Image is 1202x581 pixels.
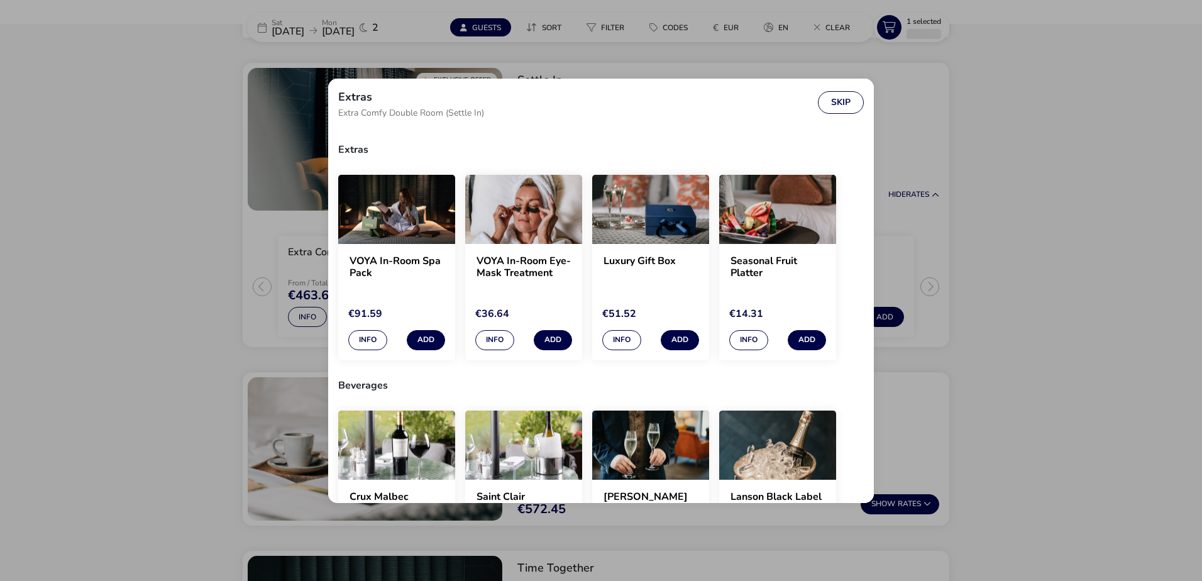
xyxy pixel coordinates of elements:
button: Add [407,330,445,350]
span: €51.52 [602,307,636,321]
h2: VOYA In-Room Eye-Mask Treatment [477,255,571,279]
h2: Extras [338,91,372,102]
h2: Crux Malbec ([GEOGRAPHIC_DATA]) [350,491,444,515]
h3: Beverages [338,370,864,401]
h2: [PERSON_NAME] d'Arco Prosecco ([GEOGRAPHIC_DATA]) [604,491,698,515]
button: Add [661,330,699,350]
h2: Seasonal Fruit Platter [731,255,825,279]
h2: Saint Clair Marlborough Sauvignon Blanc ([GEOGRAPHIC_DATA]) [477,491,571,515]
h2: VOYA In-Room Spa Pack [350,255,444,279]
h2: Lanson Black Label Brut ([GEOGRAPHIC_DATA]) [731,491,825,515]
span: €14.31 [729,307,763,321]
button: Info [348,330,387,350]
span: €91.59 [348,307,382,321]
button: Info [602,330,641,350]
button: Skip [818,91,864,114]
span: Extra Comfy Double Room (Settle In) [338,109,484,118]
button: Info [475,330,514,350]
div: extras selection modal [328,79,874,503]
button: Add [788,330,826,350]
button: Info [729,330,768,350]
h2: Luxury Gift Box [604,255,698,279]
button: Add [534,330,572,350]
h3: Extras [338,135,864,165]
span: €36.64 [475,307,509,321]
